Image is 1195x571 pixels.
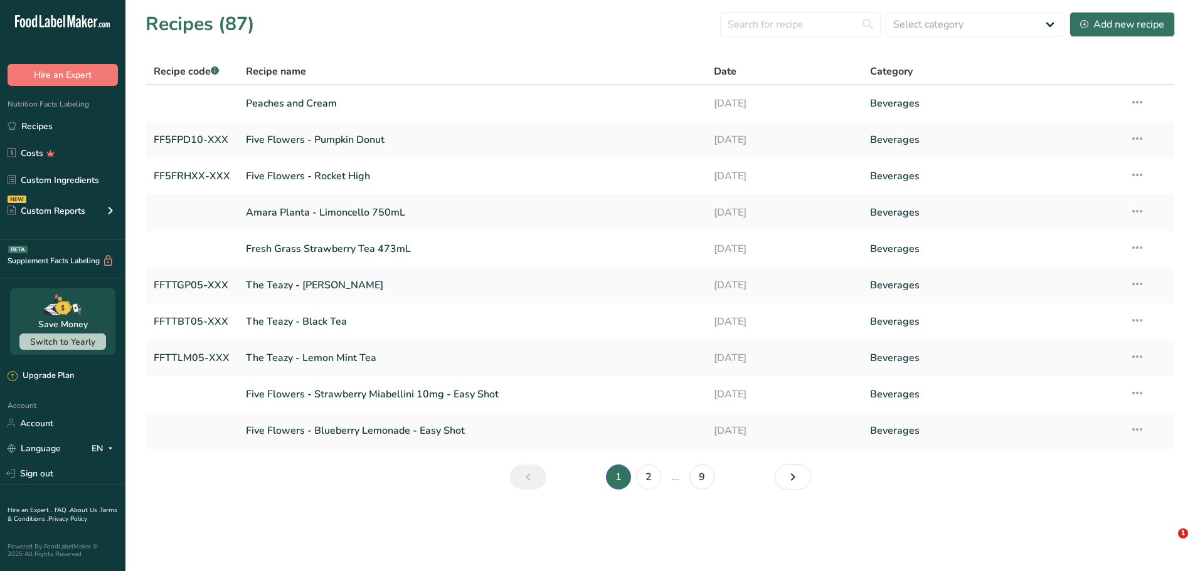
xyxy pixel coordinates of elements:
a: Beverages [870,127,1115,153]
a: Page 2. [636,464,661,490]
a: Hire an Expert . [8,506,52,515]
a: [DATE] [714,381,855,407]
a: Beverages [870,308,1115,335]
a: [DATE] [714,417,855,444]
a: Beverages [870,199,1115,226]
div: Custom Reports [8,204,85,217]
a: Next page [775,464,811,490]
a: FFTTGP05-XXX [154,272,231,298]
div: Add new recipe [1080,17,1164,32]
a: [DATE] [714,90,855,117]
span: Recipe code [154,65,219,78]
a: Beverages [870,272,1115,298]
a: Fresh Grass Strawberry Tea 473mL [246,236,699,262]
a: [DATE] [714,236,855,262]
span: Recipe name [246,64,306,79]
button: Hire an Expert [8,64,118,86]
button: Switch to Yearly [19,333,106,350]
a: FFTTBT05-XXX [154,308,231,335]
a: Five Flowers - Pumpkin Donut [246,127,699,153]
a: Page 9. [689,464,714,490]
a: Peaches and Cream [246,90,699,117]
a: Privacy Policy [48,515,87,523]
a: FF5FRHXX-XXX [154,163,231,189]
a: [DATE] [714,345,855,371]
a: Previous page [510,464,546,490]
a: FFTTLM05-XXX [154,345,231,371]
a: Five Flowers - Blueberry Lemonade - Easy Shot [246,417,699,444]
div: Powered By FoodLabelMaker © 2025 All Rights Reserved [8,543,118,558]
span: Category [870,64,913,79]
a: Five Flowers - Strawberry Miabellini 10mg - Easy Shot [246,381,699,407]
a: Five Flowers - Rocket High [246,163,699,189]
div: NEW [8,196,26,203]
a: About Us . [70,506,100,515]
a: Beverages [870,163,1115,189]
iframe: Intercom live chat [1152,528,1182,558]
a: Beverages [870,236,1115,262]
a: The Teazy - Black Tea [246,308,699,335]
a: FF5FPD10-XXX [154,127,231,153]
a: Beverages [870,90,1115,117]
a: The Teazy - Lemon Mint Tea [246,345,699,371]
a: [DATE] [714,308,855,335]
a: [DATE] [714,163,855,189]
div: BETA [8,246,28,253]
span: Date [714,64,736,79]
a: [DATE] [714,272,855,298]
a: Terms & Conditions . [8,506,117,523]
a: Beverages [870,345,1115,371]
a: Beverages [870,417,1115,444]
a: Amara Planta - Limoncello 750mL [246,199,699,226]
span: 1 [1178,528,1188,538]
div: EN [92,441,118,456]
div: Save Money [38,318,88,331]
span: Switch to Yearly [30,336,95,348]
a: The Teazy - [PERSON_NAME] [246,272,699,298]
a: FAQ . [55,506,70,515]
button: Add new recipe [1070,12,1175,37]
a: Beverages [870,381,1115,407]
a: Language [8,437,61,459]
h1: Recipes (87) [146,10,255,38]
a: [DATE] [714,199,855,226]
a: [DATE] [714,127,855,153]
div: Upgrade Plan [8,370,74,382]
input: Search for recipe [720,12,881,37]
